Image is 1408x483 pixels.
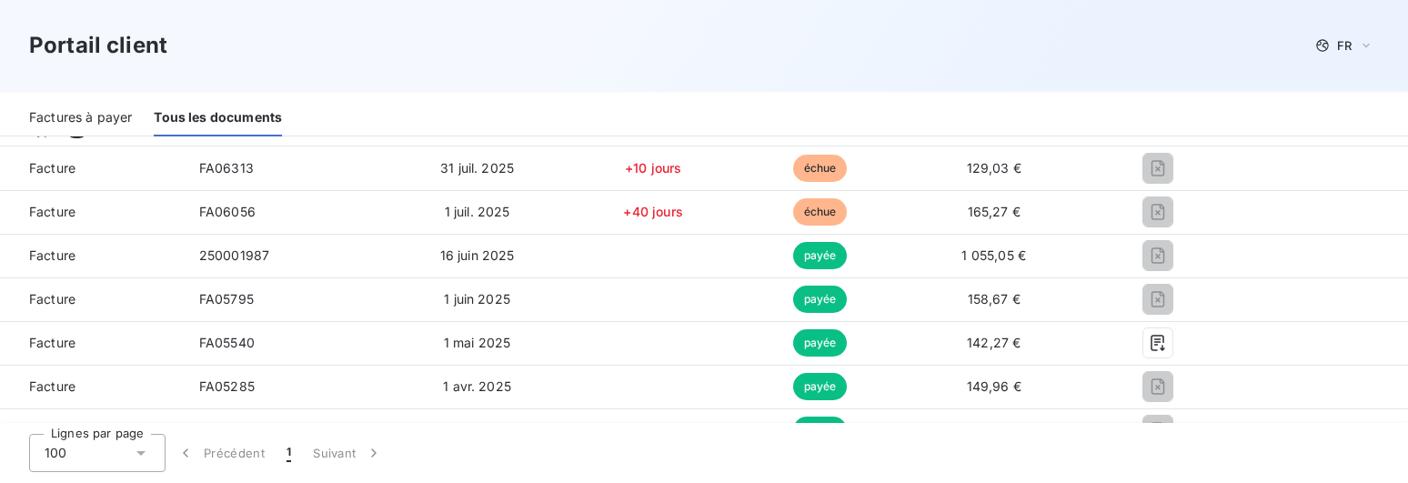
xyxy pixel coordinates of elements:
span: 158,67 € [968,291,1021,307]
span: 100 [45,444,66,462]
span: payée [793,286,848,313]
span: FA05795 [199,291,254,307]
span: payée [793,417,848,444]
span: 1 avr. 2025 [443,378,511,394]
span: Facture [15,290,170,308]
span: 165,27 € [968,204,1021,219]
span: FA06056 [199,204,256,219]
span: +40 jours [623,204,682,219]
button: Précédent [166,434,276,472]
h3: Portail client [29,29,167,62]
span: 1 juin 2025 [444,291,510,307]
span: 1 [287,444,291,462]
span: 149,96 € [967,378,1021,394]
span: FA05285 [199,378,255,394]
button: 1 [276,434,302,472]
span: payée [793,242,848,269]
span: échue [793,155,848,182]
span: +10 jours [625,160,681,176]
div: Tous les documents [154,98,282,136]
span: Facture [15,203,170,221]
span: FR [1337,38,1352,53]
span: 1 055,05 € [961,247,1026,263]
span: Facture [15,159,170,177]
span: FA06313 [199,160,254,176]
span: Facture [15,377,170,396]
span: Facture [15,421,170,439]
button: Suivant [302,434,394,472]
div: Factures à payer [29,98,132,136]
span: FA05540 [199,335,255,350]
span: 129,03 € [967,160,1021,176]
span: payée [793,329,848,357]
span: payée [793,373,848,400]
span: Facture [15,247,170,265]
span: 1 mai 2025 [444,335,511,350]
span: 1 juil. 2025 [445,204,510,219]
span: Facture [15,334,170,352]
span: 250001987 [199,247,269,263]
span: 142,27 € [967,335,1021,350]
span: échue [793,198,848,226]
span: 31 juil. 2025 [440,160,514,176]
span: 16 juin 2025 [440,247,515,263]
